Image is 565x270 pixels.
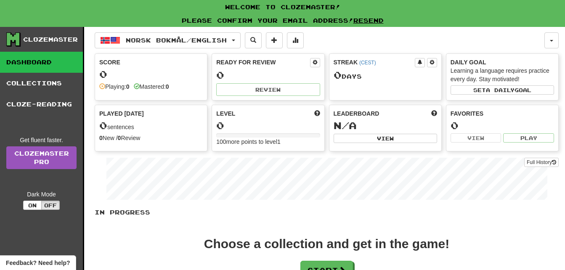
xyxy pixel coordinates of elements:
strong: 0 [99,135,103,141]
span: 0 [99,119,107,131]
div: Streak [334,58,415,66]
button: Play [503,133,554,143]
div: Choose a collection and get in the game! [204,238,449,250]
span: Leaderboard [334,109,379,118]
div: Clozemaster [23,35,78,44]
strong: 0 [166,83,169,90]
span: 0 [334,69,342,81]
span: Score more points to level up [314,109,320,118]
div: Mastered: [134,82,169,91]
div: Playing: [99,82,130,91]
button: View [451,133,501,143]
a: Resend [353,17,384,24]
div: sentences [99,120,203,131]
div: 0 [99,69,203,79]
a: (CEST) [359,60,376,66]
p: In Progress [95,208,559,217]
div: Dark Mode [6,190,77,199]
div: Get fluent faster. [6,136,77,144]
button: Add sentence to collection [266,32,283,48]
span: This week in points, UTC [431,109,437,118]
button: View [334,134,437,143]
strong: 0 [126,83,130,90]
div: Ready for Review [216,58,310,66]
span: Norsk bokmål / English [126,37,227,44]
button: Seta dailygoal [451,85,554,95]
div: New / Review [99,134,203,142]
div: 100 more points to level 1 [216,138,320,146]
button: Off [41,201,60,210]
div: 0 [216,120,320,131]
button: Search sentences [245,32,262,48]
div: 0 [451,120,554,131]
button: Review [216,83,320,96]
button: Full History [524,158,559,167]
strong: 0 [118,135,121,141]
button: More stats [287,32,304,48]
div: Day s [334,70,437,81]
button: Norsk bokmål/English [95,32,241,48]
span: a daily [486,87,515,93]
span: Level [216,109,235,118]
div: Learning a language requires practice every day. Stay motivated! [451,66,554,83]
span: Open feedback widget [6,259,70,267]
div: 0 [216,70,320,80]
button: On [23,201,42,210]
div: Daily Goal [451,58,554,66]
a: ClozemasterPro [6,146,77,169]
div: Favorites [451,109,554,118]
div: Score [99,58,203,66]
span: Played [DATE] [99,109,144,118]
span: N/A [334,119,357,131]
